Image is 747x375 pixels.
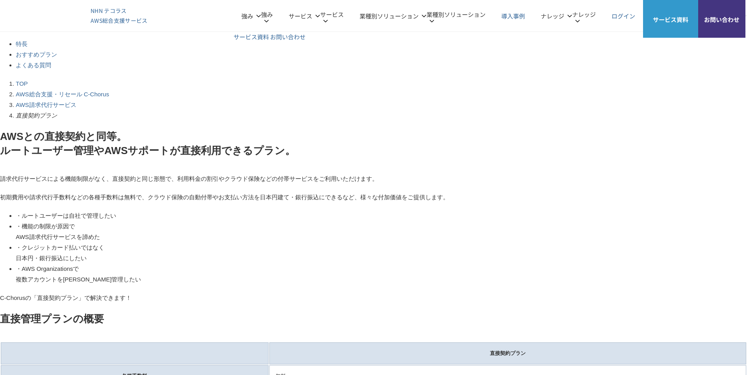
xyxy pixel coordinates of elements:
[269,342,746,364] th: 直接契約プラン
[360,11,426,21] p: 業種別ソリューション
[16,101,76,108] a: AWS請求代行サービス
[16,221,747,242] li: ・機能の制限が原因で AWS請求代行サービスを諦めた
[16,51,57,58] a: おすすめプラン
[643,14,698,25] span: サービス資料
[541,11,572,21] p: ナレッジ
[612,11,635,21] a: ログイン
[12,6,148,26] a: AWS総合支援サービス C-ChorusNHN テコラスAWS総合支援サービス
[91,6,148,26] span: NHN テコラス AWS総合支援サービス
[16,263,747,285] li: ・AWS Organizationsで 複数アカウントを[PERSON_NAME]管理したい
[12,6,79,25] img: AWS総合支援サービス C-Chorus
[16,242,747,263] li: ・クレジットカード払いではなく 日本円・銀行振込にしたい
[270,33,306,41] a: お問い合わせ
[241,11,261,21] p: 強み
[16,80,28,87] a: TOP
[261,9,273,22] p: 強み
[698,14,745,25] span: お問い合わせ
[16,112,57,119] em: 直接契約プラン
[16,210,747,221] li: ・ルートユーザーは自社で管理したい
[501,11,525,21] a: 導入事例
[16,40,28,47] a: 特長
[289,11,320,21] p: サービス
[16,91,109,97] a: AWS総合支援・リセール C-Chorus
[234,33,269,41] a: サービス資料
[426,9,486,22] p: 業種別ソリューション
[16,62,51,68] a: よくある質問
[320,9,344,22] p: サービス
[572,9,596,22] p: ナレッジ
